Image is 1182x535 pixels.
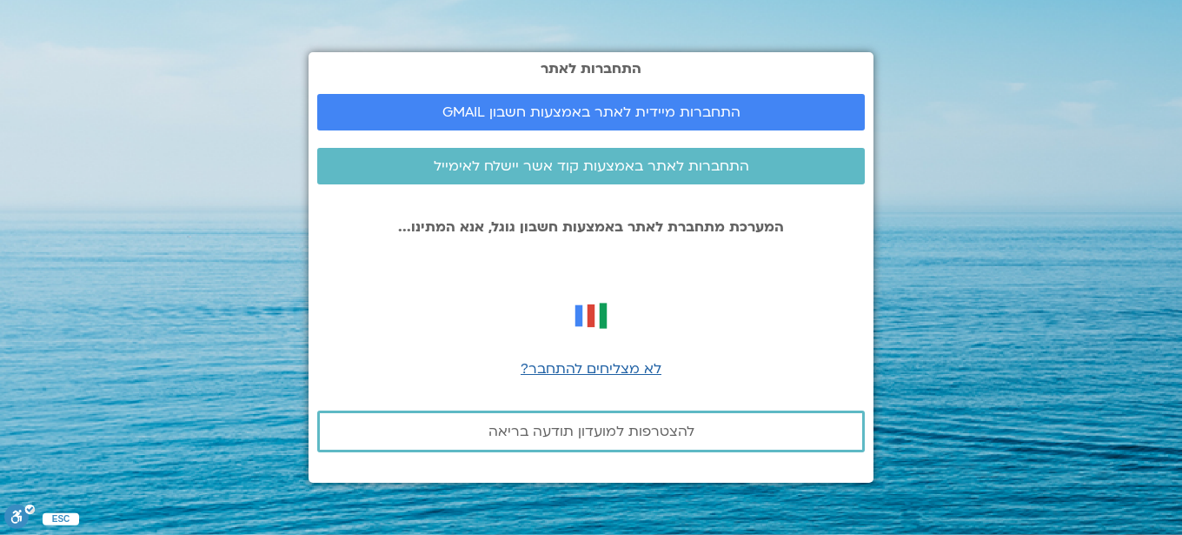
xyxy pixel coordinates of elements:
h2: התחברות לאתר [317,61,865,77]
p: המערכת מתחברת לאתר באמצעות חשבון גוגל, אנא המתינו... [317,219,865,235]
a: להצטרפות למועדון תודעה בריאה [317,411,865,452]
a: התחברות מיידית לאתר באמצעות חשבון GMAIL [317,94,865,130]
span: להצטרפות למועדון תודעה בריאה [488,424,694,439]
span: התחברות מיידית לאתר באמצעות חשבון GMAIL [442,104,740,120]
a: לא מצליחים להתחבר? [521,359,661,378]
span: התחברות לאתר באמצעות קוד אשר יישלח לאימייל [434,158,749,174]
a: התחברות לאתר באמצעות קוד אשר יישלח לאימייל [317,148,865,184]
